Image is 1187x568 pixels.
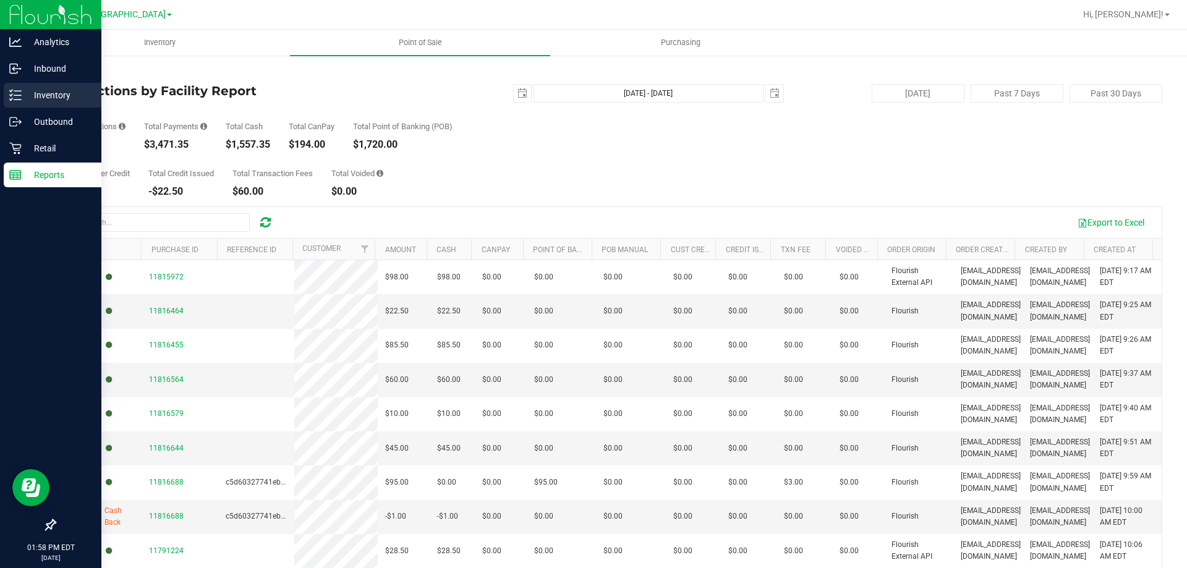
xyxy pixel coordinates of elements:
span: $0.00 [784,271,803,283]
span: $22.50 [385,305,409,317]
div: $194.00 [289,140,334,150]
span: $0.00 [482,511,501,522]
span: $0.00 [784,511,803,522]
span: $0.00 [534,511,553,522]
span: Flourish [891,443,919,454]
span: $45.00 [437,443,461,454]
span: $60.00 [437,374,461,386]
a: Point of Banking (POB) [533,245,621,254]
span: $0.00 [482,408,501,420]
a: POB Manual [602,245,648,254]
button: Export to Excel [1070,212,1152,233]
span: $0.00 [784,305,803,317]
span: 11816579 [149,409,184,418]
a: Point of Sale [290,30,550,56]
span: Flourish External API [891,265,946,289]
span: $0.00 [840,477,859,488]
span: $0.00 [728,305,747,317]
button: Past 7 Days [971,84,1063,103]
a: Created By [1025,245,1067,254]
span: $0.00 [603,443,623,454]
span: $0.00 [673,374,692,386]
span: $0.00 [673,511,692,522]
span: $0.00 [728,477,747,488]
div: $60.00 [232,187,313,197]
p: Outbound [22,114,96,129]
span: $45.00 [385,443,409,454]
a: Filter [354,239,375,260]
span: $0.00 [482,545,501,557]
span: $0.00 [482,443,501,454]
p: Reports [22,167,96,182]
span: 11816644 [149,444,184,452]
span: $0.00 [728,271,747,283]
span: 11816688 [149,512,184,520]
span: $10.00 [385,408,409,420]
button: Past 30 Days [1070,84,1162,103]
span: $0.00 [534,408,553,420]
inline-svg: Analytics [9,36,22,48]
div: $1,720.00 [353,140,453,150]
span: 11816455 [149,341,184,349]
span: $0.00 [728,374,747,386]
span: [DATE] 9:26 AM EDT [1100,334,1154,357]
span: $60.00 [385,374,409,386]
span: Point of Sale [382,37,459,48]
span: $0.00 [482,477,501,488]
span: $0.00 [482,305,501,317]
a: Inventory [30,30,290,56]
i: Count of all successful payment transactions, possibly including voids, refunds, and cash-back fr... [119,122,126,130]
p: [DATE] [6,553,96,562]
span: $98.00 [437,271,461,283]
span: $0.00 [728,408,747,420]
span: $85.50 [437,339,461,351]
a: Cust Credit [671,245,716,254]
h4: Transactions by Facility Report [54,84,423,98]
span: 11816564 [149,375,184,384]
span: 11816464 [149,307,184,315]
span: $28.50 [385,545,409,557]
inline-svg: Reports [9,169,22,181]
span: $95.00 [534,477,558,488]
span: Flourish [891,408,919,420]
span: $0.00 [784,408,803,420]
input: Search... [64,213,250,232]
div: Total CanPay [289,122,334,130]
span: [EMAIL_ADDRESS][DOMAIN_NAME] [1030,539,1090,562]
span: [DATE] 10:06 AM EDT [1100,539,1154,562]
a: Cash [436,245,456,254]
span: [EMAIL_ADDRESS][DOMAIN_NAME] [1030,505,1090,528]
a: Reference ID [227,245,276,254]
a: Order Created By [956,245,1023,254]
inline-svg: Inventory [9,89,22,101]
span: select [514,85,531,102]
span: c5d60327741eb6ae9159b8ba91f78394 [226,478,360,486]
span: Flourish [891,305,919,317]
span: $0.00 [840,443,859,454]
a: Customer [302,244,341,253]
span: [EMAIL_ADDRESS][DOMAIN_NAME] [961,436,1021,460]
div: $1,557.35 [226,140,270,150]
span: $0.00 [728,511,747,522]
span: $0.00 [840,339,859,351]
span: [EMAIL_ADDRESS][DOMAIN_NAME] [961,402,1021,426]
p: Inventory [22,88,96,103]
span: [EMAIL_ADDRESS][DOMAIN_NAME] [1030,402,1090,426]
div: Total Cash [226,122,270,130]
span: $0.00 [840,511,859,522]
inline-svg: Inbound [9,62,22,75]
span: [EMAIL_ADDRESS][DOMAIN_NAME] [961,299,1021,323]
span: Hi, [PERSON_NAME]! [1083,9,1164,19]
span: $0.00 [482,374,501,386]
span: $0.00 [673,408,692,420]
div: Total Voided [331,169,383,177]
span: $0.00 [534,374,553,386]
span: $0.00 [673,271,692,283]
span: Purchasing [644,37,717,48]
span: $0.00 [784,339,803,351]
span: $98.00 [385,271,409,283]
span: [EMAIL_ADDRESS][DOMAIN_NAME] [961,368,1021,391]
span: Flourish [891,511,919,522]
span: [EMAIL_ADDRESS][DOMAIN_NAME] [961,470,1021,494]
span: [DATE] 9:25 AM EDT [1100,299,1154,323]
